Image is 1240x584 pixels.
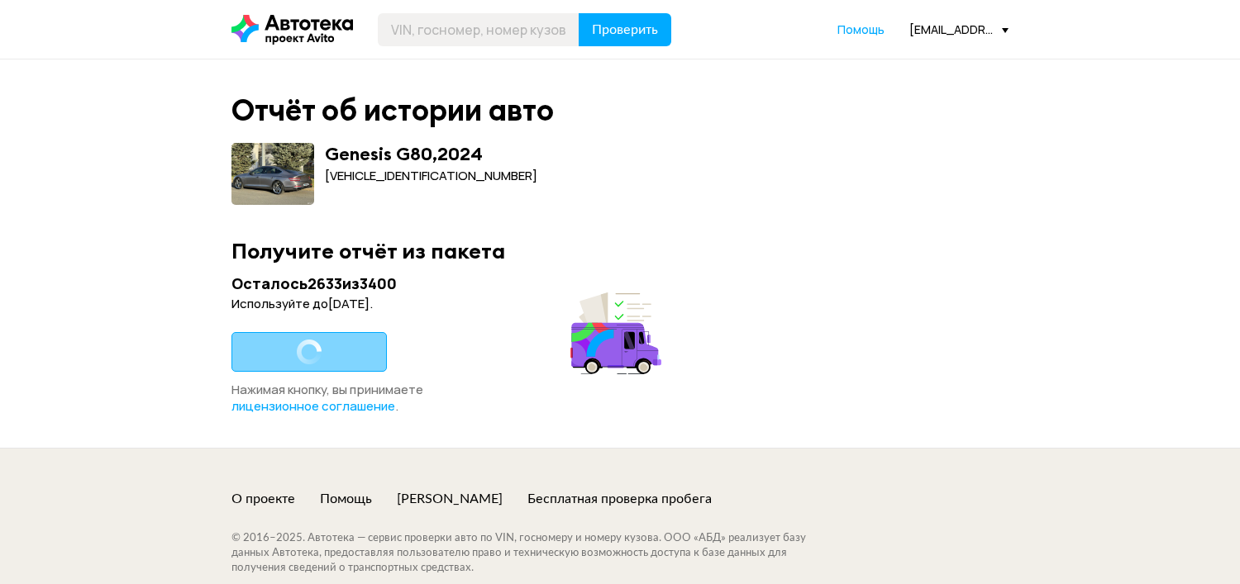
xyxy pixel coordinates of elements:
a: Помощь [320,490,372,508]
div: [EMAIL_ADDRESS][DOMAIN_NAME] [909,21,1009,37]
div: Получите отчёт из пакета [231,238,1009,264]
div: Genesis G80 , 2024 [325,143,483,164]
span: Проверить [592,23,658,36]
span: Помощь [837,21,885,37]
input: VIN, госномер, номер кузова [378,13,579,46]
div: © 2016– 2025 . Автотека — сервис проверки авто по VIN, госномеру и номеру кузова. ООО «АБД» реали... [231,531,839,576]
div: Осталось 2633 из 3400 [231,273,666,294]
a: Бесплатная проверка пробега [527,490,712,508]
a: лицензионное соглашение [231,398,395,415]
button: Проверить [579,13,671,46]
div: [VEHICLE_IDENTIFICATION_NUMBER] [325,167,537,185]
div: Используйте до [DATE] . [231,296,666,312]
a: О проекте [231,490,295,508]
div: Отчёт об истории авто [231,93,554,128]
a: Помощь [837,21,885,38]
a: [PERSON_NAME] [397,490,503,508]
span: Нажимая кнопку, вы принимаете . [231,381,423,415]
